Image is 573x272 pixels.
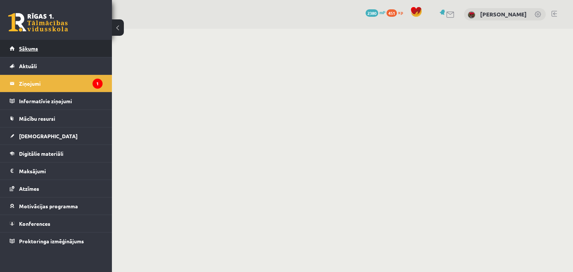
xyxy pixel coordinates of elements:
legend: Maksājumi [19,162,103,180]
a: Konferences [10,215,103,232]
span: Motivācijas programma [19,203,78,209]
i: 1 [93,79,103,89]
a: Sākums [10,40,103,57]
legend: Ziņojumi [19,75,103,92]
a: Motivācijas programma [10,197,103,215]
span: Mācību resursi [19,115,55,122]
span: [DEMOGRAPHIC_DATA] [19,133,78,139]
a: Digitālie materiāli [10,145,103,162]
a: Ziņojumi1 [10,75,103,92]
a: [PERSON_NAME] [480,10,527,18]
span: Aktuāli [19,63,37,69]
span: 451 [386,9,397,17]
a: 2380 mP [366,9,385,15]
a: 451 xp [386,9,407,15]
a: Atzīmes [10,180,103,197]
a: Rīgas 1. Tālmācības vidusskola [8,13,68,32]
span: mP [379,9,385,15]
span: Konferences [19,220,50,227]
span: Atzīmes [19,185,39,192]
img: Tīna Šneidere [468,11,475,19]
a: Informatīvie ziņojumi [10,92,103,110]
legend: Informatīvie ziņojumi [19,92,103,110]
a: Mācību resursi [10,110,103,127]
span: Proktoringa izmēģinājums [19,238,84,244]
a: Maksājumi [10,162,103,180]
span: Sākums [19,45,38,52]
a: Proktoringa izmēģinājums [10,233,103,250]
a: [DEMOGRAPHIC_DATA] [10,127,103,145]
span: Digitālie materiāli [19,150,63,157]
a: Aktuāli [10,57,103,75]
span: xp [398,9,403,15]
span: 2380 [366,9,378,17]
